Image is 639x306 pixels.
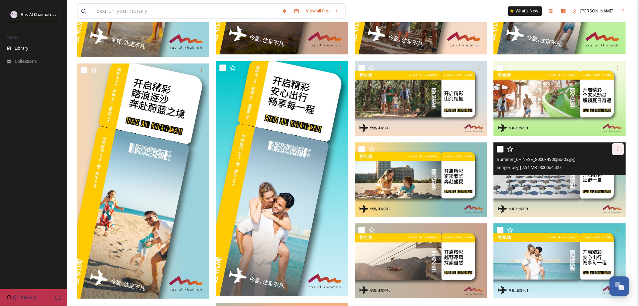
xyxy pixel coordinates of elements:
span: 1 files(s) [20,294,36,301]
span: Summer_CHINESE_8000x4500pix-05.jpg [497,156,575,162]
img: Summer_CHINESE_8000x4500pix-10.jpg [355,61,487,136]
input: Search your library [93,4,278,18]
span: [PERSON_NAME] [580,8,614,14]
a: View all files [303,4,342,17]
img: Summer_CHINESE_8000x4500pix-06.jpg [355,223,487,298]
button: Open Chat [609,276,629,296]
span: Ras Al Khaimah Tourism Development Authority [21,11,116,17]
img: Summer_CHINESE_8000x4500pix-02.jpg [493,223,626,298]
img: Summer_CHINESE_8000x4500pix-05.jpg [493,142,626,217]
a: What's New [508,6,542,16]
img: Summer_CHINESE_4500X8000pix-01.jpg [77,63,209,299]
img: Logo_RAKTDA_RGB-01.png [11,11,17,18]
img: Summer_CHINESE_4500X8000pix-02.jpg [216,61,348,296]
span: image/jpeg | 7.51 MB | 8000 x 4500 [497,164,561,170]
span: Library [15,45,28,51]
a: [PERSON_NAME] [569,4,617,17]
img: Summer_CHINESE_8000x4500pix-09.jpg [493,61,626,136]
img: Summer_CHINESE_8000x4500pix-08.jpg [355,142,487,217]
span: MEDIA [7,35,18,40]
span: Collections [15,58,37,64]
